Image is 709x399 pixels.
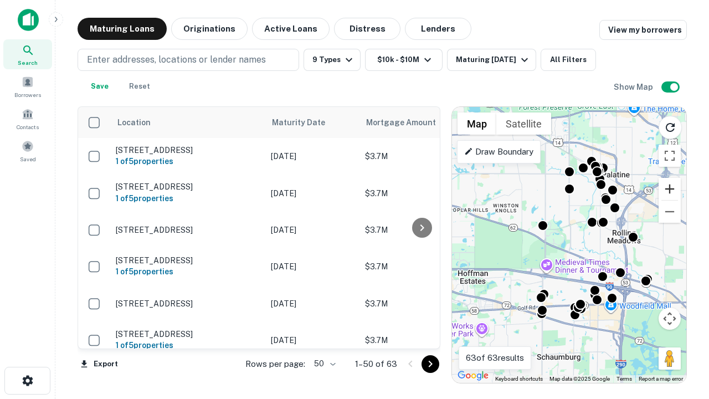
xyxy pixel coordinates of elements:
span: Mortgage Amount [366,116,450,129]
button: Lenders [405,18,471,40]
button: Keyboard shortcuts [495,375,543,383]
span: Search [18,58,38,67]
p: [STREET_ADDRESS] [116,255,260,265]
button: Map camera controls [659,308,681,330]
span: Maturity Date [272,116,340,129]
button: Reload search area [659,116,682,139]
button: Maturing [DATE] [447,49,536,71]
button: Originations [171,18,248,40]
p: [DATE] [271,187,354,199]
span: Location [117,116,151,129]
p: [STREET_ADDRESS] [116,145,260,155]
p: $3.7M [365,334,476,346]
p: [DATE] [271,298,354,310]
a: View my borrowers [599,20,687,40]
p: [DATE] [271,260,354,273]
p: [STREET_ADDRESS] [116,225,260,235]
span: Contacts [17,122,39,131]
button: Save your search to get updates of matches that match your search criteria. [82,75,117,98]
p: [STREET_ADDRESS] [116,299,260,309]
h6: 1 of 5 properties [116,265,260,278]
div: 50 [310,356,337,372]
p: Draw Boundary [464,145,533,158]
button: Show street map [458,112,496,135]
iframe: Chat Widget [654,310,709,364]
a: Borrowers [3,71,52,101]
p: [DATE] [271,334,354,346]
p: Enter addresses, locations or lender names [87,53,266,66]
button: Zoom in [659,178,681,200]
p: [DATE] [271,150,354,162]
button: Reset [122,75,157,98]
a: Open this area in Google Maps (opens a new window) [455,369,491,383]
button: Distress [334,18,400,40]
th: Mortgage Amount [359,107,481,138]
p: $3.7M [365,150,476,162]
span: Map data ©2025 Google [549,376,610,382]
h6: 1 of 5 properties [116,339,260,351]
th: Location [110,107,265,138]
button: All Filters [541,49,596,71]
p: $3.7M [365,298,476,310]
p: $3.7M [365,260,476,273]
h6: 1 of 5 properties [116,192,260,204]
button: Enter addresses, locations or lender names [78,49,299,71]
h6: Show Map [614,81,655,93]
th: Maturity Date [265,107,359,138]
button: $10k - $10M [365,49,443,71]
p: $3.7M [365,224,476,236]
h6: 1 of 5 properties [116,155,260,167]
button: Zoom out [659,201,681,223]
p: [STREET_ADDRESS] [116,182,260,192]
a: Saved [3,136,52,166]
p: 1–50 of 63 [355,357,397,371]
a: Search [3,39,52,69]
button: Go to next page [422,355,439,373]
button: Maturing Loans [78,18,167,40]
img: Google [455,369,491,383]
span: Borrowers [14,90,41,99]
a: Report a map error [639,376,683,382]
p: 63 of 63 results [466,351,524,365]
a: Terms (opens in new tab) [616,376,632,382]
img: capitalize-icon.png [18,9,39,31]
button: Show satellite imagery [496,112,551,135]
a: Contacts [3,104,52,134]
p: Rows per page: [245,357,305,371]
p: [DATE] [271,224,354,236]
div: 0 0 [452,107,686,383]
button: Export [78,356,121,372]
span: Saved [20,155,36,163]
button: 9 Types [304,49,361,71]
p: $3.7M [365,187,476,199]
div: Maturing [DATE] [456,53,531,66]
button: Active Loans [252,18,330,40]
button: Toggle fullscreen view [659,145,681,167]
p: [STREET_ADDRESS] [116,329,260,339]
